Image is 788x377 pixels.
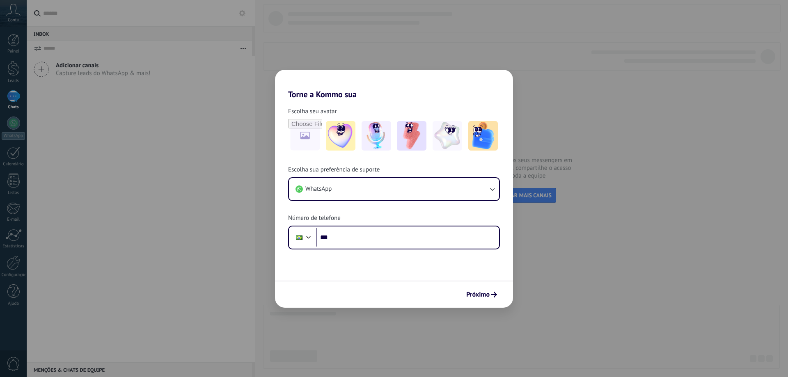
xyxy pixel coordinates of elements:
[468,121,498,151] img: -5.jpeg
[289,178,499,200] button: WhatsApp
[326,121,355,151] img: -1.jpeg
[288,107,337,116] span: Escolha seu avatar
[463,288,501,302] button: Próximo
[291,229,307,246] div: Brazil: + 55
[288,214,341,222] span: Número de telefone
[466,292,490,297] span: Próximo
[433,121,462,151] img: -4.jpeg
[362,121,391,151] img: -2.jpeg
[397,121,426,151] img: -3.jpeg
[305,185,332,193] span: WhatsApp
[288,166,380,174] span: Escolha sua preferência de suporte
[275,70,513,99] h2: Torne a Kommo sua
